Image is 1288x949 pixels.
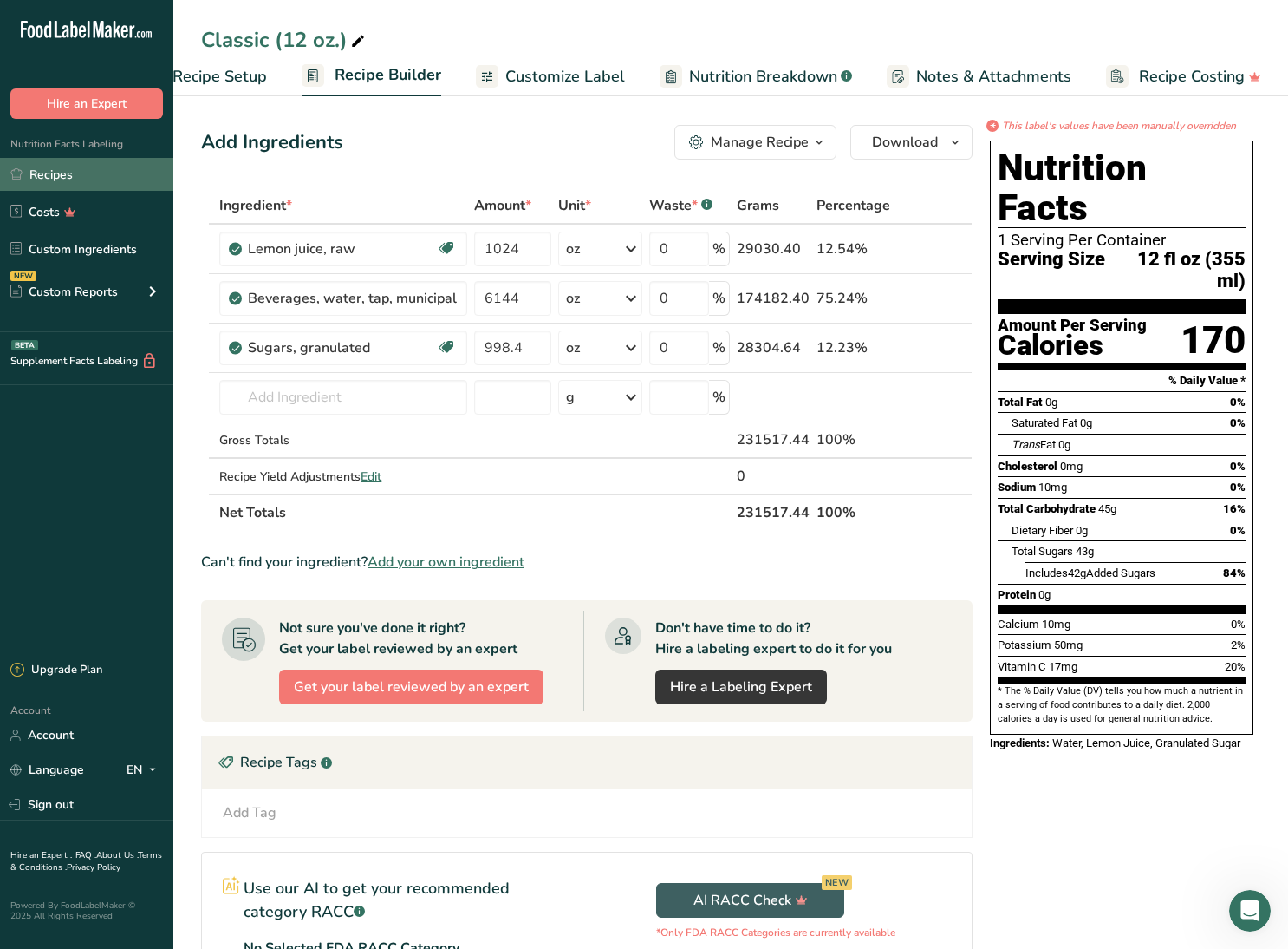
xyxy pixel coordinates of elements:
[737,288,810,309] div: 174182.40
[67,861,120,874] a: Privacy Policy
[10,900,163,921] div: Powered By FoodLabelMaker © 2025 All Rights Reserved
[689,65,837,88] span: Nutrition Breakdown
[1012,438,1056,451] span: Fat
[998,618,1039,631] span: Calcium
[279,670,543,704] button: Get your label reviewed by an expert
[1002,118,1236,134] i: This label's values have been manually overridden
[816,239,890,259] div: 12.54%
[998,333,1147,358] div: Calories
[998,684,1246,727] section: * The % Daily Value (DV) tells you how much a nutrient in a serving of food contributes to a dail...
[223,802,276,823] div: Add Tag
[998,232,1246,249] div: 1 Serving Per Container
[655,618,892,659] div: Don't have time to do it? Hire a labeling expert to do it for you
[1098,502,1116,515] span: 45g
[998,370,1246,391] section: % Daily Value *
[172,65,267,88] span: Recipe Setup
[248,337,436,358] div: Sugars, granulated
[655,670,827,704] a: Hire a Labeling Expert
[1038,481,1067,494] span: 10mg
[916,65,1071,88] span: Notes & Attachments
[816,195,890,216] span: Percentage
[1229,890,1271,932] iframe: Intercom live chat
[998,460,1057,473] span: Cholesterol
[990,736,1050,749] span: Ingredients:
[566,337,580,358] div: oz
[816,337,890,358] div: 12.23%
[674,125,836,160] button: Manage Recipe
[335,63,441,87] span: Recipe Builder
[1012,438,1040,451] i: Trans
[368,552,524,573] span: Add your own ingredient
[219,468,467,486] div: Recipe Yield Adjustments
[302,56,441,97] a: Recipe Builder
[1052,736,1240,749] span: Water, Lemon Juice, Granulated Sugar
[737,337,810,358] div: 28304.64
[1042,618,1070,631] span: 10mg
[887,57,1071,96] a: Notes & Attachments
[656,925,895,940] p: *Only FDA RACC Categories are currently available
[10,271,36,281] div: NEW
[737,466,810,487] div: 0
[1076,524,1088,537] span: 0g
[1105,249,1246,291] span: 12 fl oz (355 ml)
[248,239,436,259] div: Lemon juice, raw
[711,132,809,153] div: Manage Recipe
[1230,524,1246,537] span: 0%
[1230,481,1246,494] span: 0%
[1230,416,1246,429] span: 0%
[1038,588,1051,601] span: 0g
[219,431,467,449] div: Gross Totals
[816,429,890,450] div: 100%
[1060,460,1083,473] span: 0mg
[566,387,575,408] div: g
[1012,416,1077,429] span: Saturated Fat
[1012,524,1073,537] span: Dietary Fiber
[1012,545,1073,558] span: Total Sugars
[75,849,96,861] a: FAQ .
[998,148,1246,228] h1: Nutrition Facts
[474,195,531,216] span: Amount
[11,340,38,350] div: BETA
[733,494,813,530] th: 231517.44
[10,849,72,861] a: Hire an Expert .
[737,239,810,259] div: 29030.40
[1076,545,1094,558] span: 43g
[202,736,972,789] div: Recipe Tags
[248,288,457,309] div: Beverages, water, tap, municipal
[10,662,102,679] div: Upgrade Plan
[361,468,381,485] span: Edit
[558,195,591,216] span: Unit
[1058,438,1070,451] span: 0g
[998,502,1096,515] span: Total Carbohydrate
[476,57,625,96] a: Customize Label
[1068,566,1086,579] span: 42g
[850,125,973,160] button: Download
[1225,660,1246,673] span: 20%
[140,57,267,96] a: Recipe Setup
[10,755,84,785] a: Language
[822,875,852,890] div: NEW
[872,132,938,153] span: Download
[998,588,1036,601] span: Protein
[1231,618,1246,631] span: 0%
[660,57,852,96] a: Nutrition Breakdown
[693,890,808,911] span: AI RACC Check
[201,552,973,573] div: Can't find your ingredient?
[1230,460,1246,473] span: 0%
[813,494,894,530] th: 100%
[998,481,1036,494] span: Sodium
[1231,638,1246,651] span: 2%
[656,883,844,918] button: AI RACC Check NEW
[1054,638,1083,651] span: 50mg
[96,849,138,861] a: About Us .
[1080,416,1092,429] span: 0g
[566,239,580,259] div: oz
[1139,65,1245,88] span: Recipe Costing
[998,638,1051,651] span: Potassium
[1025,566,1155,579] span: Includes Added Sugars
[1230,396,1246,409] span: 0%
[998,249,1105,291] span: Serving Size
[998,660,1046,673] span: Vitamin C
[505,65,625,88] span: Customize Label
[1223,502,1246,515] span: 16%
